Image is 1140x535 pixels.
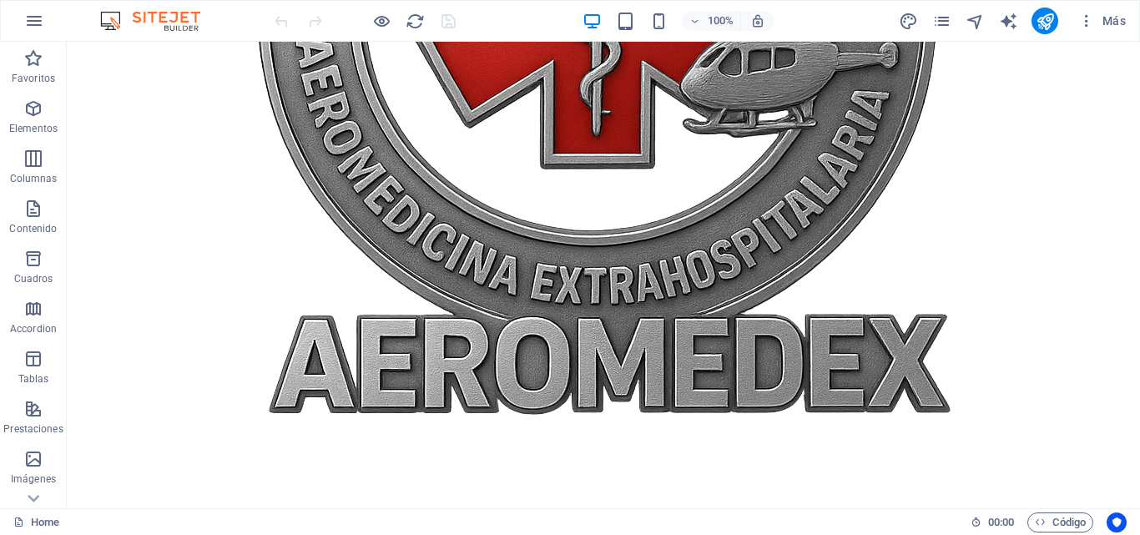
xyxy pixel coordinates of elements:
button: navigator [965,11,985,31]
p: Prestaciones [3,422,63,436]
h6: Tiempo de la sesión [971,512,1015,532]
p: Tablas [18,372,49,386]
i: Al redimensionar, ajustar el nivel de zoom automáticamente para ajustarse al dispositivo elegido. [750,13,765,28]
p: Columnas [10,172,58,185]
button: Usercentrics [1107,512,1127,532]
span: Más [1078,13,1126,29]
button: pages [931,11,951,31]
h6: 100% [707,11,734,31]
button: reload [405,11,425,31]
i: Volver a cargar página [406,12,425,31]
i: AI Writer [999,12,1018,31]
i: Diseño (Ctrl+Alt+Y) [899,12,918,31]
p: Elementos [9,122,58,135]
button: publish [1032,8,1058,34]
i: Páginas (Ctrl+Alt+S) [932,12,951,31]
span: : [1000,516,1002,528]
button: design [898,11,918,31]
img: Editor Logo [96,11,221,31]
a: Haz clic para cancelar la selección y doble clic para abrir páginas [13,512,59,532]
span: 00 00 [988,512,1014,532]
button: Más [1072,8,1132,34]
button: Haz clic para salir del modo de previsualización y seguir editando [371,11,391,31]
p: Favoritos [12,72,55,85]
i: Navegador [966,12,985,31]
button: 100% [682,11,741,31]
button: text_generator [998,11,1018,31]
p: Imágenes [11,472,56,486]
p: Contenido [9,222,57,235]
button: Código [1027,512,1093,532]
p: Cuadros [14,272,53,285]
p: Accordion [10,322,57,336]
span: Código [1035,512,1086,532]
i: Publicar [1036,12,1055,31]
